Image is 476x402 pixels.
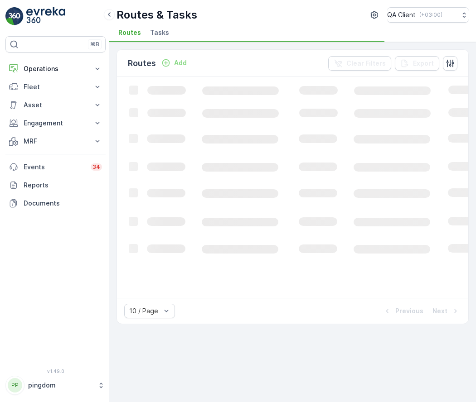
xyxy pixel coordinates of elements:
[24,137,87,146] p: MRF
[432,306,461,316] button: Next
[382,306,424,316] button: Previous
[128,57,156,70] p: Routes
[387,10,416,19] p: QA Client
[5,158,106,176] a: Events34
[5,368,106,374] span: v 1.49.0
[24,64,87,73] p: Operations
[432,306,447,316] p: Next
[413,59,434,68] p: Export
[158,57,190,68] button: Add
[117,8,197,22] p: Routes & Tasks
[5,194,106,212] a: Documents
[24,199,102,208] p: Documents
[5,60,106,78] button: Operations
[5,132,106,150] button: MRF
[419,11,442,19] p: ( +03:00 )
[5,114,106,132] button: Engagement
[24,100,87,110] p: Asset
[8,378,22,392] div: PP
[5,78,106,96] button: Fleet
[26,7,65,25] img: logo_light-DOdMpM7g.png
[92,163,100,171] p: 34
[5,7,24,25] img: logo
[5,176,106,194] a: Reports
[174,58,187,67] p: Add
[24,119,87,128] p: Engagement
[395,56,439,71] button: Export
[24,163,85,172] p: Events
[90,41,99,48] p: ⌘B
[5,376,106,395] button: PPpingdom
[395,306,423,316] p: Previous
[24,181,102,190] p: Reports
[5,96,106,114] button: Asset
[150,28,169,37] span: Tasks
[387,7,469,23] button: QA Client(+03:00)
[118,28,141,37] span: Routes
[28,381,93,390] p: pingdom
[346,59,386,68] p: Clear Filters
[328,56,391,71] button: Clear Filters
[24,82,87,91] p: Fleet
